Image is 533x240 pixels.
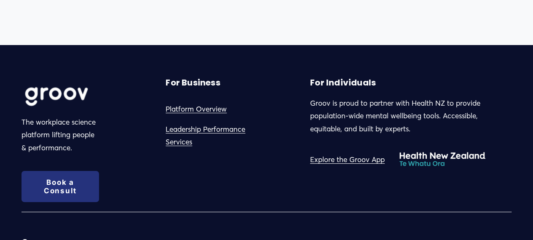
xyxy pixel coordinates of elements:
a: Platform Overview [166,103,227,116]
strong: For Individuals [310,77,376,88]
strong: For Business [166,77,220,88]
a: Explore the Groov App [310,153,385,166]
a: Leadership Performance Services [166,123,264,149]
p: The workplace science platform lifting people & performance. [21,116,99,155]
a: Book a Consult [21,171,99,202]
p: Groov is proud to partner with Health NZ to provide population-wide mental wellbeing tools. Acces... [310,97,512,136]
